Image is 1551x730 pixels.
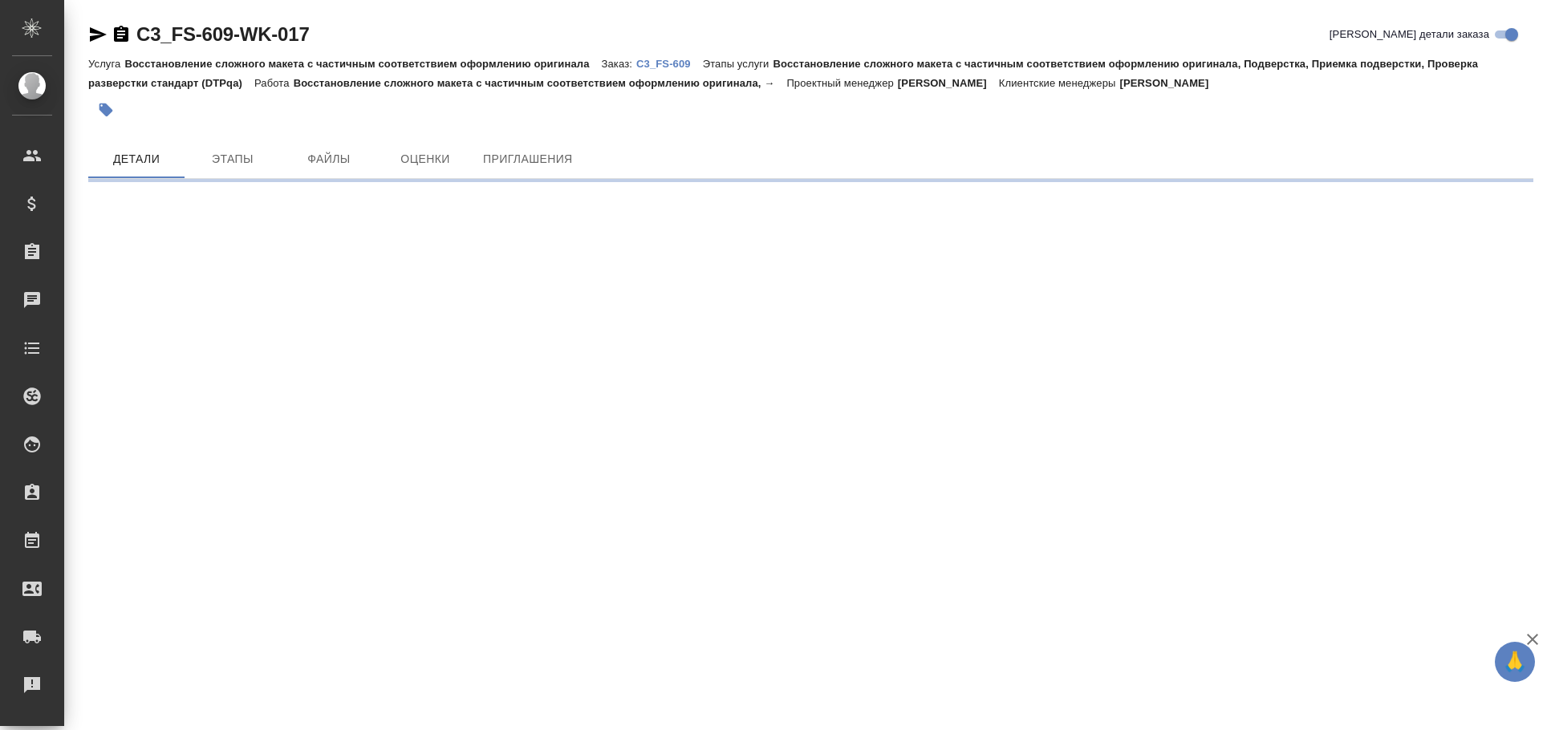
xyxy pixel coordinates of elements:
[483,149,573,169] span: Приглашения
[387,149,464,169] span: Оценки
[703,58,773,70] p: Этапы услуги
[136,23,310,45] a: C3_FS-609-WK-017
[98,149,175,169] span: Детали
[254,77,294,89] p: Работа
[898,77,999,89] p: [PERSON_NAME]
[88,58,124,70] p: Услуга
[1120,77,1221,89] p: [PERSON_NAME]
[124,58,601,70] p: Восстановление сложного макета с частичным соответствием оформлению оригинала
[88,92,124,128] button: Добавить тэг
[294,77,787,89] p: Восстановление сложного макета с частичным соответствием оформлению оригинала, →
[636,56,703,70] a: C3_FS-609
[636,58,703,70] p: C3_FS-609
[999,77,1120,89] p: Клиентские менеджеры
[1330,26,1489,43] span: [PERSON_NAME] детали заказа
[88,25,108,44] button: Скопировать ссылку для ЯМессенджера
[1495,642,1535,682] button: 🙏
[88,58,1478,89] p: Восстановление сложного макета с частичным соответствием оформлению оригинала, Подверстка, Приемк...
[112,25,131,44] button: Скопировать ссылку
[290,149,367,169] span: Файлы
[194,149,271,169] span: Этапы
[1501,645,1529,679] span: 🙏
[602,58,636,70] p: Заказ:
[786,77,897,89] p: Проектный менеджер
